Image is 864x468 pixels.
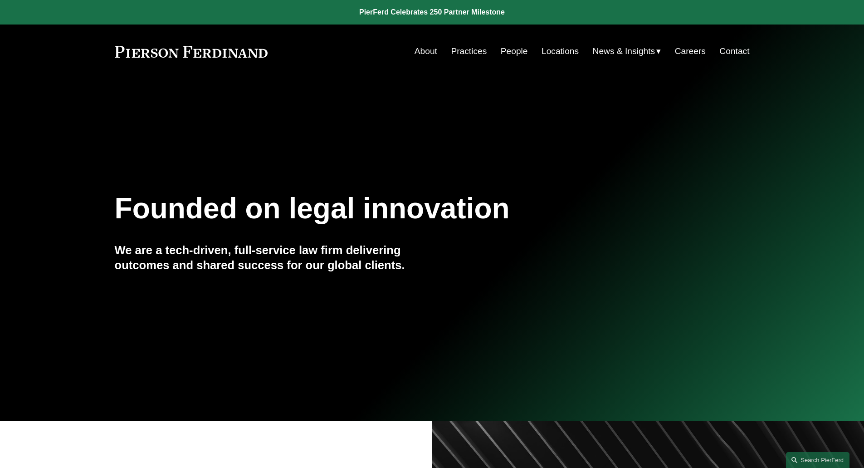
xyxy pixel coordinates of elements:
a: Locations [542,43,579,60]
span: News & Insights [593,44,655,59]
a: Search this site [786,452,849,468]
a: Contact [719,43,749,60]
a: Practices [451,43,487,60]
a: Careers [675,43,706,60]
h4: We are a tech-driven, full-service law firm delivering outcomes and shared success for our global... [115,243,432,272]
h1: Founded on legal innovation [115,192,644,225]
a: folder dropdown [593,43,661,60]
a: People [501,43,528,60]
a: About [415,43,437,60]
